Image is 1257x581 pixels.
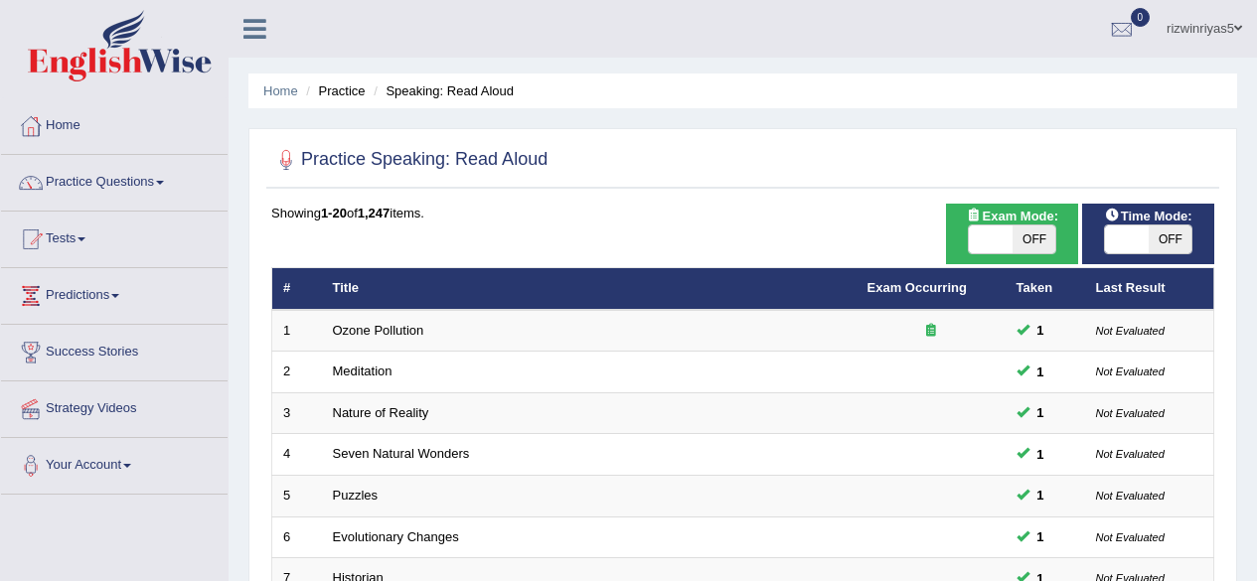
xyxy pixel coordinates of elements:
td: 2 [272,352,322,393]
a: Nature of Reality [333,405,429,420]
b: 1,247 [358,206,391,220]
td: 6 [272,516,322,558]
div: Show exams occurring in exams [946,204,1078,264]
a: Exam Occurring [867,280,967,295]
a: Seven Natural Wonders [333,446,470,461]
td: 5 [272,476,322,517]
a: Predictions [1,268,228,318]
span: You can still take this question [1029,526,1052,547]
a: Meditation [333,363,393,378]
small: Not Evaluated [1096,407,1165,419]
a: Your Account [1,438,228,488]
a: Evolutionary Changes [333,529,459,544]
span: OFF [1149,225,1192,253]
a: Puzzles [333,488,379,503]
td: 4 [272,434,322,476]
div: Showing of items. [271,204,1214,222]
span: You can still take this question [1029,362,1052,382]
span: You can still take this question [1029,444,1052,465]
a: Home [263,83,298,98]
small: Not Evaluated [1096,325,1165,337]
a: Ozone Pollution [333,323,424,338]
b: 1-20 [321,206,347,220]
span: You can still take this question [1029,402,1052,423]
th: Last Result [1085,268,1214,310]
h2: Practice Speaking: Read Aloud [271,145,548,175]
th: Taken [1006,268,1085,310]
small: Not Evaluated [1096,448,1165,460]
span: Exam Mode: [959,206,1066,226]
a: Success Stories [1,325,228,374]
th: Title [322,268,857,310]
a: Home [1,98,228,148]
a: Strategy Videos [1,381,228,431]
a: Practice Questions [1,155,228,205]
small: Not Evaluated [1096,365,1165,377]
div: Exam occurring question [867,322,995,341]
td: 3 [272,392,322,434]
a: Tests [1,212,228,261]
small: Not Evaluated [1096,490,1165,502]
span: 0 [1131,8,1151,27]
li: Practice [301,81,365,100]
span: You can still take this question [1029,485,1052,506]
th: # [272,268,322,310]
span: You can still take this question [1029,320,1052,341]
span: Time Mode: [1097,206,1200,226]
td: 1 [272,310,322,352]
li: Speaking: Read Aloud [369,81,514,100]
small: Not Evaluated [1096,531,1165,543]
span: OFF [1013,225,1056,253]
